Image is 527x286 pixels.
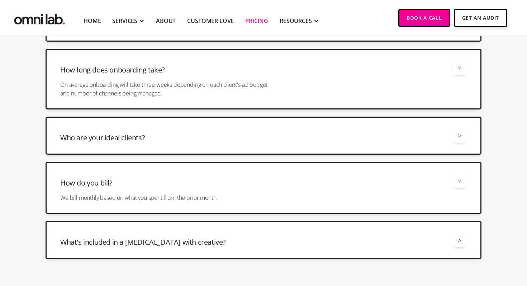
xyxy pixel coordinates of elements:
[60,178,113,188] h3: How do you bill?
[455,179,464,183] div: >
[398,9,450,27] a: Book a Call
[454,9,507,27] a: Get An Audit
[60,193,272,202] p: We bill monthly based on what you spent from the prior month.
[60,237,226,247] h3: What's included in a [MEDICAL_DATA] with creative?
[458,131,462,141] div: >
[156,17,176,25] a: About
[60,80,272,98] p: On average onboarding will take three weeks depending on each client's ad budget and number of ch...
[245,17,268,25] a: Pricing
[60,133,145,143] h3: Who are your ideal clients?
[280,17,312,25] div: RESOURCES
[398,203,527,286] iframe: Chat Widget
[13,9,66,27] a: home
[112,17,137,25] div: SERVICES
[60,65,165,75] h3: How long does onboarding take?
[187,17,234,25] a: Customer Love
[84,17,101,25] a: Home
[455,66,464,70] div: >
[13,9,66,27] img: Omni Lab: B2B SaaS Demand Generation Agency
